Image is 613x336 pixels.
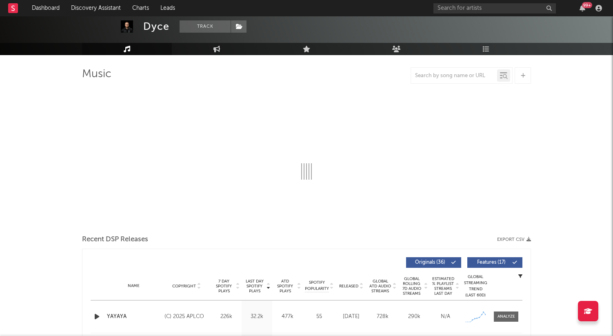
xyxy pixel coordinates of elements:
[400,276,423,296] span: Global Rolling 7D Audio Streams
[305,280,329,292] span: Spotify Popularity
[143,20,169,33] div: Dyce
[274,313,301,321] div: 477k
[213,313,240,321] div: 226k
[432,276,454,296] span: Estimated % Playlist Streams Last Day
[473,260,510,265] span: Features ( 17 )
[411,260,449,265] span: Originals ( 36 )
[180,20,231,33] button: Track
[411,73,497,79] input: Search by song name or URL
[432,313,459,321] div: N/A
[244,313,270,321] div: 32.2k
[582,2,592,8] div: 99 +
[467,257,522,268] button: Features(17)
[305,313,333,321] div: 55
[369,279,391,294] span: Global ATD Audio Streams
[369,313,396,321] div: 728k
[164,312,209,322] div: (C) 2025 APLCO
[400,313,428,321] div: 290k
[213,279,235,294] span: 7 Day Spotify Plays
[82,235,148,245] span: Recent DSP Releases
[463,274,488,298] div: Global Streaming Trend (Last 60D)
[338,313,365,321] div: [DATE]
[580,5,585,11] button: 99+
[339,284,358,289] span: Released
[433,3,556,13] input: Search for artists
[107,313,160,321] a: YAYAYA
[107,283,160,289] div: Name
[244,279,265,294] span: Last Day Spotify Plays
[172,284,196,289] span: Copyright
[497,237,531,242] button: Export CSV
[274,279,296,294] span: ATD Spotify Plays
[406,257,461,268] button: Originals(36)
